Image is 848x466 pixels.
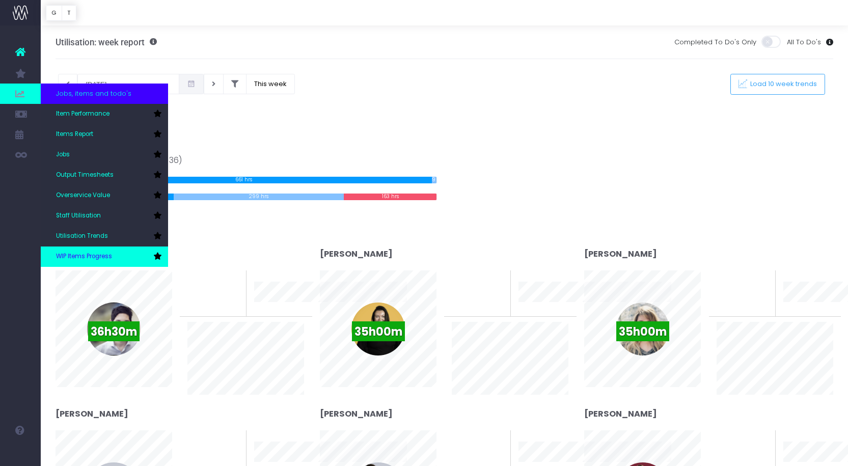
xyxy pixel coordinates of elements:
span: 10 week trend [518,305,564,315]
span: 0% [486,270,503,287]
div: Vertical button group [46,5,76,21]
span: 0% [222,430,238,447]
a: Jobs [41,145,168,165]
span: Output Timesheets [56,171,114,180]
span: Jobs [56,150,70,159]
span: Staff Utilisation [56,211,101,221]
span: 35h00m [616,321,669,341]
strong: [PERSON_NAME] [56,408,128,420]
a: WIP Items Progress [41,246,168,267]
span: 0% [751,430,768,447]
div: Target: Logged time: [48,142,445,200]
strong: [PERSON_NAME] [584,248,657,260]
h3: Utilisation: week report [56,37,157,47]
button: T [62,5,76,21]
span: 35h00m [352,321,405,341]
strong: [PERSON_NAME] [320,248,393,260]
span: Utilisation Trends [56,232,108,241]
span: To last week [187,447,229,457]
span: Item Performance [56,109,110,119]
div: 9 hrs [432,177,437,183]
a: Overservice Value [41,185,168,206]
a: Staff Utilisation [41,206,168,226]
span: To last week [452,287,494,297]
span: Load 10 week trends [747,80,817,89]
span: Jobs, items and todo's [56,89,131,99]
span: WIP Items Progress [56,252,112,261]
span: 0% [751,270,768,287]
img: images/default_profile_image.png [13,446,28,461]
a: Items Report [41,124,168,145]
span: Completed To Do's Only [674,37,756,47]
button: This week [246,74,295,94]
div: 661 hrs [56,177,432,183]
a: Output Timesheets [41,165,168,185]
span: Items Report [56,130,93,139]
strong: [PERSON_NAME] [320,408,393,420]
strong: [PERSON_NAME] [584,408,657,420]
span: 36h30m [88,321,140,341]
div: Team effort from [DATE] to [DATE] (week 36) [56,142,437,167]
span: To last week [717,287,758,297]
span: 10 week trend [783,305,829,315]
div: 299 hrs [174,194,344,200]
span: 0% [486,430,503,447]
a: Utilisation Trends [41,226,168,246]
button: Load 10 week trends [730,74,825,95]
span: To last week [187,287,229,297]
a: Item Performance [41,104,168,124]
h3: Individual results [56,231,834,244]
button: G [46,5,62,21]
span: To last week [452,447,494,457]
div: 163 hrs [344,194,436,200]
span: All To Do's [787,37,821,47]
span: Overservice Value [56,191,110,200]
h3: Team results [56,125,834,139]
span: 10 week trend [254,305,300,315]
span: 0% [222,270,238,287]
span: To last week [717,447,758,457]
